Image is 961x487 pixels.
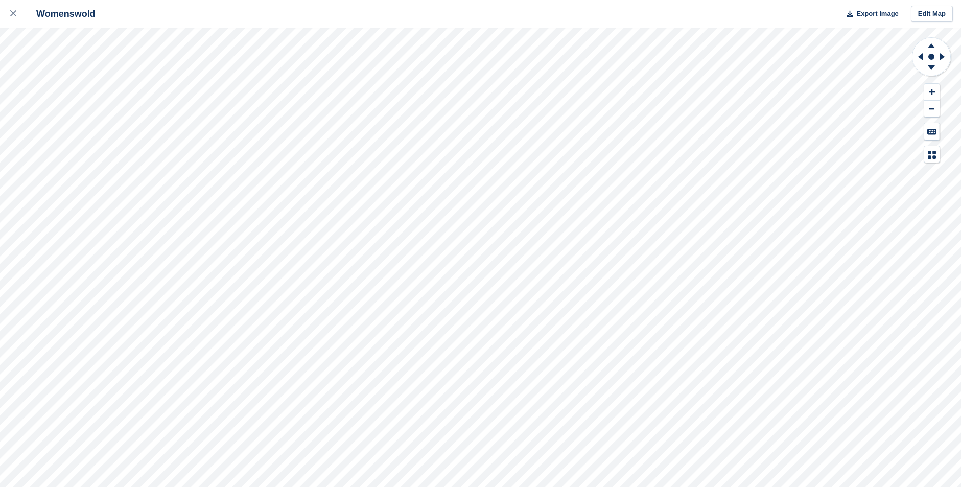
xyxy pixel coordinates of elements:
[840,6,899,22] button: Export Image
[856,9,898,19] span: Export Image
[911,6,953,22] a: Edit Map
[924,101,940,118] button: Zoom Out
[924,146,940,163] button: Map Legend
[27,8,96,20] div: Womenswold
[924,84,940,101] button: Zoom In
[924,123,940,140] button: Keyboard Shortcuts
